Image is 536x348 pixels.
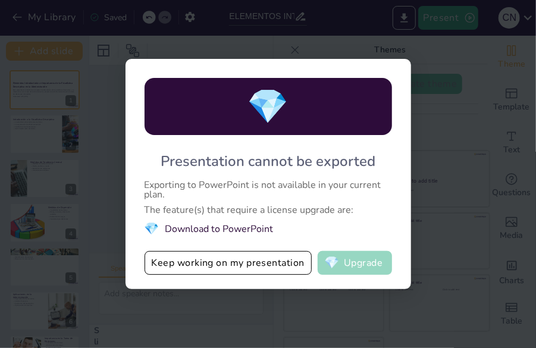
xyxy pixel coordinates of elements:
div: Presentation cannot be exported [161,152,375,171]
li: Download to PowerPoint [145,221,392,237]
button: Keep working on my presentation [145,251,312,275]
span: diamond [145,221,159,237]
span: diamond [247,84,289,130]
div: Exporting to PowerPoint is not available in your current plan. [145,180,392,199]
button: diamondUpgrade [318,251,392,275]
div: The feature(s) that require a license upgrade are: [145,205,392,215]
span: diamond [324,257,339,269]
